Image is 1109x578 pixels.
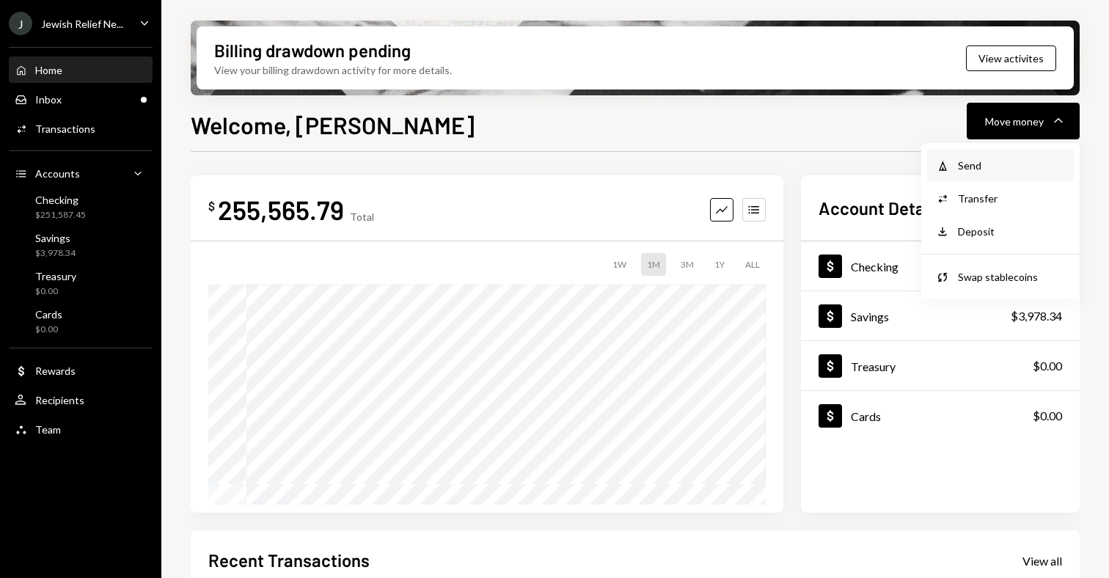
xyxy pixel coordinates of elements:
div: $3,978.34 [1011,307,1062,325]
div: Rewards [35,365,76,377]
a: Home [9,56,153,83]
div: Transactions [35,122,95,135]
div: View all [1022,554,1062,568]
div: View your billing drawdown activity for more details. [214,62,452,78]
div: Inbox [35,93,62,106]
div: Deposit [958,224,1065,239]
div: Swap stablecoins [958,269,1065,285]
div: Send [958,158,1065,173]
a: Recipients [9,387,153,413]
div: $ [208,199,215,213]
a: Checking$251,587.45 [801,241,1080,290]
a: Savings$3,978.34 [9,227,153,263]
div: 1Y [709,253,731,276]
div: Checking [851,260,898,274]
div: $0.00 [35,323,62,336]
div: ALL [739,253,766,276]
a: Inbox [9,86,153,112]
a: Accounts [9,160,153,186]
div: J [9,12,32,35]
a: Treasury$0.00 [801,341,1080,390]
div: $0.00 [1033,357,1062,375]
a: Treasury$0.00 [9,266,153,301]
div: 1W [607,253,632,276]
div: Jewish Relief Ne... [41,18,123,30]
div: Home [35,64,62,76]
div: Cards [35,308,62,321]
div: Team [35,423,61,436]
h2: Account Details [819,196,943,220]
div: Total [350,211,374,223]
div: Treasury [35,270,76,282]
a: View all [1022,552,1062,568]
div: Billing drawdown pending [214,38,411,62]
div: $0.00 [1033,407,1062,425]
div: $3,978.34 [35,247,76,260]
div: $0.00 [35,285,76,298]
div: Savings [851,310,889,323]
a: Transactions [9,115,153,142]
a: Rewards [9,357,153,384]
a: Team [9,416,153,442]
div: Cards [851,409,881,423]
div: Recipients [35,394,84,406]
div: Accounts [35,167,80,180]
button: Move money [967,103,1080,139]
div: Move money [985,114,1044,129]
div: Checking [35,194,86,206]
h2: Recent Transactions [208,548,370,572]
div: Treasury [851,359,896,373]
button: View activites [966,45,1056,71]
div: 3M [675,253,700,276]
div: Transfer [958,191,1065,206]
div: 255,565.79 [218,193,344,226]
a: Cards$0.00 [9,304,153,339]
div: Savings [35,232,76,244]
a: Savings$3,978.34 [801,291,1080,340]
div: 1M [641,253,666,276]
h1: Welcome, [PERSON_NAME] [191,110,475,139]
a: Checking$251,587.45 [9,189,153,224]
div: $251,587.45 [35,209,86,222]
a: Cards$0.00 [801,391,1080,440]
